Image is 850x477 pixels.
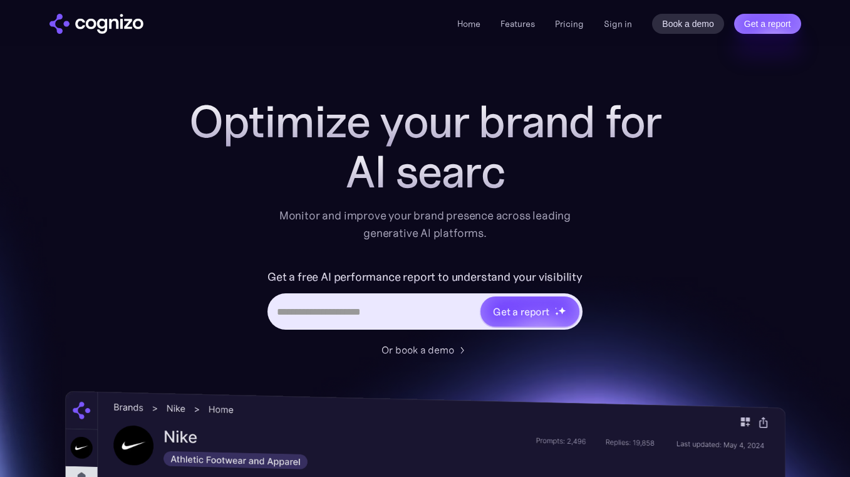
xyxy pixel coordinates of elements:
[381,342,469,357] a: Or book a demo
[493,304,549,319] div: Get a report
[652,14,724,34] a: Book a demo
[267,267,583,336] form: Hero URL Input Form
[175,147,676,197] div: AI searc
[555,18,584,29] a: Pricing
[555,307,557,309] img: star
[49,14,143,34] img: cognizo logo
[604,16,632,31] a: Sign in
[479,295,581,328] a: Get a reportstarstarstar
[175,97,676,147] h1: Optimize your brand for
[500,18,535,29] a: Features
[734,14,801,34] a: Get a report
[271,207,579,242] div: Monitor and improve your brand presence across leading generative AI platforms.
[555,312,559,316] img: star
[381,342,454,357] div: Or book a demo
[457,18,480,29] a: Home
[267,267,583,287] label: Get a free AI performance report to understand your visibility
[49,14,143,34] a: home
[558,307,566,315] img: star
